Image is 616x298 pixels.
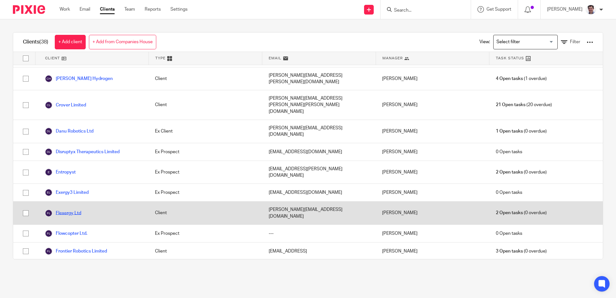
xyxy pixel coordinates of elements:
a: Flowcopter Ltd. [45,230,87,237]
img: svg%3E [45,230,53,237]
div: Ex Prospect [149,161,262,184]
span: 0 Open tasks [496,149,522,155]
img: svg%3E [45,75,53,83]
div: Ex Prospect [149,225,262,242]
div: [PERSON_NAME] [376,90,489,120]
div: [PERSON_NAME] [376,143,489,161]
div: Search for option [493,35,558,49]
a: Disruptyx Therapeutics Limited [45,148,120,156]
img: svg%3E [45,101,53,109]
a: + Add client [55,35,86,49]
div: [PERSON_NAME] [376,225,489,242]
span: Manager [382,55,403,61]
span: (38) [39,39,48,45]
div: [PERSON_NAME] [376,184,489,201]
div: [PERSON_NAME][EMAIL_ADDRESS][PERSON_NAME][DOMAIN_NAME] [262,67,376,90]
img: svg%3E [45,247,53,255]
span: (0 overdue) [496,128,547,134]
a: Email [80,6,90,13]
span: 2 Open tasks [496,169,523,175]
h1: Clients [23,39,48,45]
input: Search [393,8,451,14]
div: [EMAIL_ADDRESS][DOMAIN_NAME] [262,143,376,161]
div: [EMAIL_ADDRESS][DOMAIN_NAME] [262,184,376,201]
div: [PERSON_NAME][EMAIL_ADDRESS][DOMAIN_NAME] [262,202,376,224]
input: Search for option [494,36,554,48]
div: [PERSON_NAME][EMAIL_ADDRESS][PERSON_NAME][PERSON_NAME][DOMAIN_NAME] [262,90,376,120]
a: Crover Limited [45,101,86,109]
span: (0 overdue) [496,210,547,216]
span: Email [269,55,282,61]
a: Work [60,6,70,13]
span: 2 Open tasks [496,210,523,216]
span: Task Status [496,55,524,61]
span: (1 overdue) [496,75,547,82]
a: Entropyst [45,168,76,176]
img: svg%3E [45,168,53,176]
div: --- [262,225,376,242]
input: Select all [20,52,32,65]
span: 0 Open tasks [496,230,522,237]
span: (0 overdue) [496,248,547,254]
a: [PERSON_NAME] Hydrogen [45,75,113,83]
div: [PERSON_NAME] [376,161,489,184]
a: + Add from Companies House [89,35,156,49]
div: [PERSON_NAME][EMAIL_ADDRESS][DOMAIN_NAME] [262,120,376,143]
a: Reports [145,6,161,13]
div: Ex Prospect [149,184,262,201]
div: Client [149,67,262,90]
div: Ex Client [149,120,262,143]
span: Type [155,55,166,61]
div: Client [149,90,262,120]
a: Flexergy Ltd [45,209,81,217]
div: Client [149,243,262,260]
img: Facebook%20Profile%20picture%20(2).jpg [586,5,596,15]
img: Pixie [13,5,45,14]
span: 3 Open tasks [496,248,523,254]
span: Client [45,55,60,61]
div: [PERSON_NAME] [376,202,489,224]
div: [EMAIL_ADDRESS] [262,243,376,260]
a: Frontier Robotics Limited [45,247,107,255]
div: Ex Prospect [149,143,262,161]
span: Filter [570,40,580,44]
a: Exergy3 Limited [45,189,89,196]
span: (20 overdue) [496,102,552,108]
span: 4 Open tasks [496,75,523,82]
img: svg%3E [45,148,53,156]
a: Clients [100,6,115,13]
span: 1 Open tasks [496,128,523,134]
div: [PERSON_NAME] [376,120,489,143]
div: Client [149,202,262,224]
span: 0 Open tasks [496,189,522,196]
span: 21 Open tasks [496,102,525,108]
a: Danu Robotics Ltd [45,127,93,135]
div: [PERSON_NAME] [376,67,489,90]
div: View: [470,33,593,52]
div: [EMAIL_ADDRESS][PERSON_NAME][DOMAIN_NAME] [262,161,376,184]
div: [PERSON_NAME] [376,243,489,260]
img: svg%3E [45,189,53,196]
img: svg%3E [45,127,53,135]
p: [PERSON_NAME] [547,6,582,13]
a: Settings [170,6,188,13]
span: Get Support [486,7,511,12]
span: (0 overdue) [496,169,547,175]
a: Team [124,6,135,13]
img: svg%3E [45,209,53,217]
